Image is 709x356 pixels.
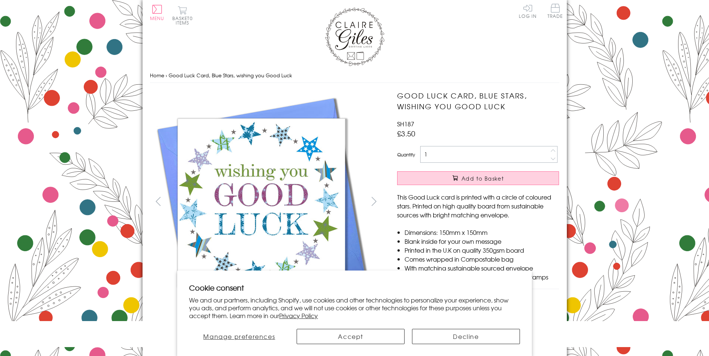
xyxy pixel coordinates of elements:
button: Basket0 items [172,6,193,25]
li: Dimensions: 150mm x 150mm [405,228,559,237]
button: prev [150,193,167,210]
button: Add to Basket [397,171,559,185]
span: Manage preferences [203,332,275,341]
li: Comes wrapped in Compostable bag [405,255,559,263]
button: Menu [150,5,165,20]
li: Blank inside for your own message [405,237,559,246]
p: This Good Luck card is printed with a circle of coloured stars. Printed on high quality board fro... [397,192,559,219]
li: With matching sustainable sourced envelope [405,263,559,272]
span: Menu [150,15,165,22]
h1: Good Luck Card, Blue Stars, wishing you Good Luck [397,90,559,112]
img: Claire Giles Greetings Cards [325,7,384,66]
a: Privacy Policy [279,311,318,320]
span: Trade [547,4,563,18]
button: Decline [412,329,520,344]
span: Good Luck Card, Blue Stars, wishing you Good Luck [169,72,292,79]
span: › [166,72,167,79]
label: Quantity [397,151,415,158]
img: Good Luck Card, Blue Stars, wishing you Good Luck [150,90,373,313]
span: Add to Basket [462,175,504,182]
nav: breadcrumbs [150,68,559,83]
button: Manage preferences [189,329,289,344]
a: Log In [519,4,537,18]
button: next [365,193,382,210]
a: Trade [547,4,563,20]
h2: Cookie consent [189,282,520,293]
span: SH187 [397,119,414,128]
li: Printed in the U.K on quality 350gsm board [405,246,559,255]
span: £3.50 [397,128,415,139]
button: Accept [297,329,405,344]
span: 0 items [176,15,193,26]
p: We and our partners, including Shopify, use cookies and other technologies to personalize your ex... [189,296,520,319]
a: Home [150,72,164,79]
